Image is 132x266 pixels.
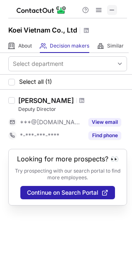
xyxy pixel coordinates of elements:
div: [PERSON_NAME] [18,96,74,105]
span: About [18,43,32,49]
img: ContactOut v5.3.10 [17,5,66,15]
div: Deputy Director [18,105,127,113]
button: Continue on Search Portal [20,186,115,199]
span: Select all (1) [19,78,52,85]
span: ***@[DOMAIN_NAME] [20,118,83,126]
div: Select department [13,60,64,68]
header: Looking for more prospects? 👀 [17,155,119,163]
span: Decision makers [50,43,89,49]
button: Reveal Button [88,118,121,126]
span: Similar [107,43,124,49]
button: Reveal Button [88,131,121,140]
h1: Koei Vietnam Co., Ltd [8,25,77,35]
span: Continue on Search Portal [27,189,98,196]
p: Try prospecting with our search portal to find more employees. [15,168,121,181]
